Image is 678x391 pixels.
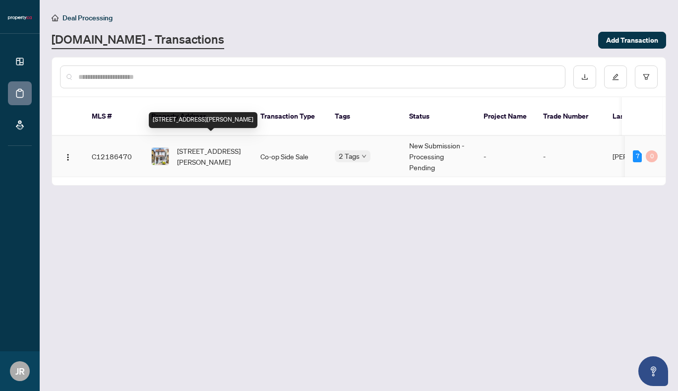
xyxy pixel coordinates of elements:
button: download [573,65,596,88]
div: 7 [633,150,642,162]
div: [STREET_ADDRESS][PERSON_NAME] [149,112,257,128]
span: Add Transaction [606,32,658,48]
span: down [362,154,367,159]
img: logo [8,15,32,21]
img: Logo [64,153,72,161]
button: Add Transaction [598,32,666,49]
a: [DOMAIN_NAME] - Transactions [52,31,224,49]
span: C12186470 [92,152,132,161]
span: [STREET_ADDRESS][PERSON_NAME] [177,145,245,167]
button: filter [635,65,658,88]
td: Co-op Side Sale [252,136,327,177]
span: 2 Tags [339,150,360,162]
td: - [476,136,535,177]
button: Logo [60,148,76,164]
th: Property Address [143,97,252,136]
td: New Submission - Processing Pending [401,136,476,177]
button: edit [604,65,627,88]
th: Status [401,97,476,136]
td: - [535,136,605,177]
th: Trade Number [535,97,605,136]
th: Transaction Type [252,97,327,136]
span: edit [612,73,619,80]
th: Tags [327,97,401,136]
img: thumbnail-img [152,148,169,165]
span: filter [643,73,650,80]
th: Project Name [476,97,535,136]
div: 0 [646,150,658,162]
span: download [581,73,588,80]
span: JR [15,364,25,378]
span: home [52,14,59,21]
th: MLS # [84,97,143,136]
span: Deal Processing [62,13,113,22]
button: Open asap [638,356,668,386]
